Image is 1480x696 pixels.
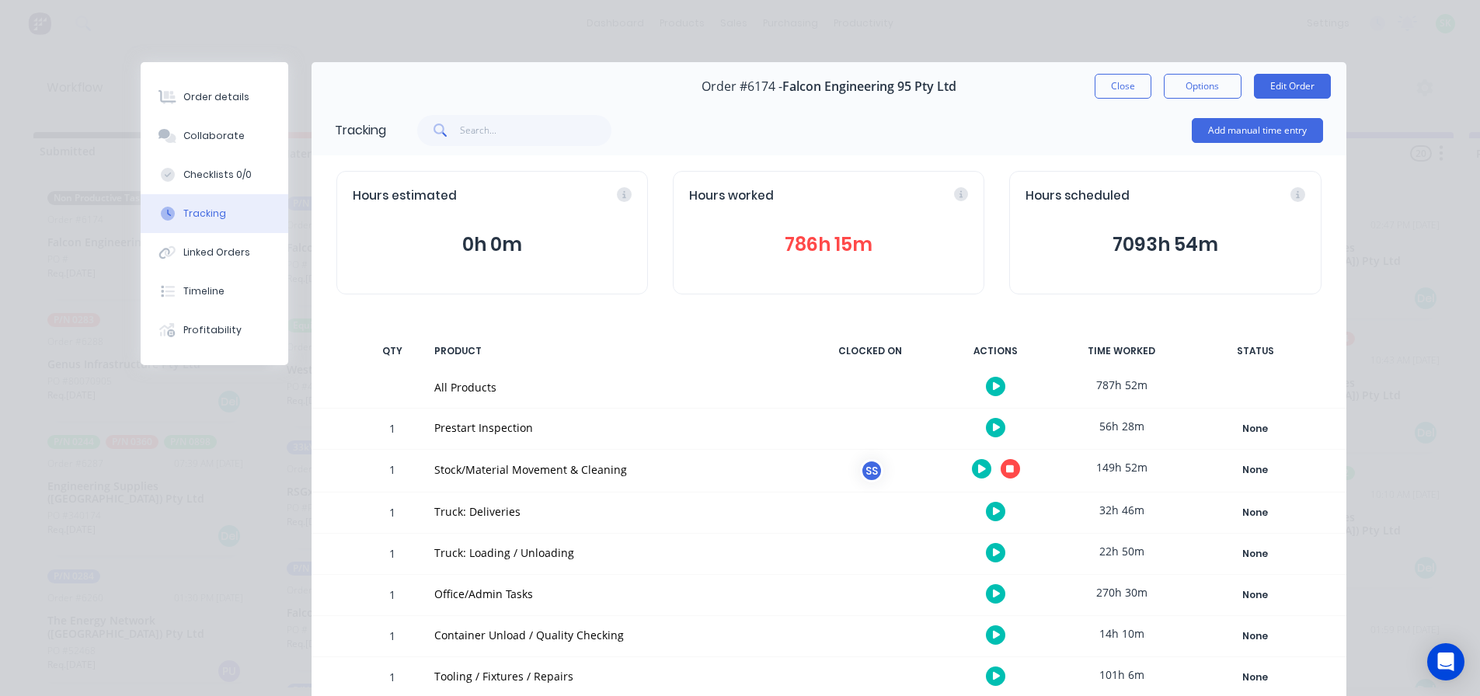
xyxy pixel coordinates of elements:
[1199,459,1312,481] button: None
[1189,335,1322,367] div: STATUS
[434,545,793,561] div: Truck: Loading / Unloading
[434,668,793,684] div: Tooling / Fixtures / Repairs
[141,311,288,350] button: Profitability
[141,78,288,117] button: Order details
[1192,118,1323,143] button: Add manual time entry
[183,168,252,182] div: Checklists 0/0
[1064,616,1180,651] div: 14h 10m
[1064,534,1180,569] div: 22h 50m
[1199,666,1312,688] button: None
[369,577,416,615] div: 1
[1427,643,1464,680] div: Open Intercom Messenger
[1064,335,1180,367] div: TIME WORKED
[434,461,793,478] div: Stock/Material Movement & Cleaning
[183,284,225,298] div: Timeline
[1026,230,1304,259] button: 7093h 54m
[425,335,803,367] div: PRODUCT
[183,129,245,143] div: Collaborate
[1199,418,1312,440] button: None
[369,536,416,574] div: 1
[1200,667,1311,687] div: None
[1064,409,1180,444] div: 56h 28m
[1200,544,1311,564] div: None
[1199,543,1312,565] button: None
[1164,74,1241,99] button: Options
[353,187,457,205] span: Hours estimated
[460,115,611,146] input: Search...
[1200,503,1311,523] div: None
[434,419,793,436] div: Prestart Inspection
[1064,575,1180,610] div: 270h 30m
[434,379,793,395] div: All Products
[938,335,1054,367] div: ACTIONS
[1200,585,1311,605] div: None
[1095,74,1151,99] button: Close
[434,503,793,520] div: Truck: Deliveries
[1026,187,1130,205] span: Hours scheduled
[1199,502,1312,524] button: None
[1064,367,1180,402] div: 787h 52m
[434,586,793,602] div: Office/Admin Tasks
[183,90,249,104] div: Order details
[183,245,250,259] div: Linked Orders
[353,230,632,259] button: 0h 0m
[183,323,242,337] div: Profitability
[141,272,288,311] button: Timeline
[369,618,416,656] div: 1
[335,121,386,140] div: Tracking
[782,79,956,94] span: Falcon Engineering 95 Pty Ltd
[1199,625,1312,647] button: None
[141,155,288,194] button: Checklists 0/0
[1200,626,1311,646] div: None
[860,459,883,482] div: SS
[702,79,782,94] span: Order #6174 -
[369,335,416,367] div: QTY
[369,452,416,492] div: 1
[1199,584,1312,606] button: None
[434,627,793,643] div: Container Unload / Quality Checking
[369,411,416,449] div: 1
[369,495,416,533] div: 1
[812,335,928,367] div: CLOCKED ON
[1254,74,1331,99] button: Edit Order
[1200,460,1311,480] div: None
[689,230,968,259] button: 786h 15m
[183,207,226,221] div: Tracking
[141,117,288,155] button: Collaborate
[141,233,288,272] button: Linked Orders
[1064,657,1180,692] div: 101h 6m
[1064,450,1180,485] div: 149h 52m
[689,187,774,205] span: Hours worked
[1064,492,1180,527] div: 32h 46m
[1200,419,1311,439] div: None
[141,194,288,233] button: Tracking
